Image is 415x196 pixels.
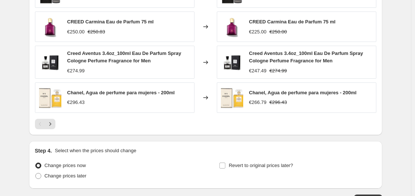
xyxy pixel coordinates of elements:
div: €274.99 [67,67,85,75]
button: Next [45,119,55,129]
img: 51gZUPkdIaL_80x.jpg [39,86,61,109]
span: Revert to original prices later? [229,163,293,168]
span: Creed Aventus 3.4oz_100ml Eau De Parfum Spray Cologne Perfume Fragrance for Men [249,50,363,63]
strike: €274.99 [270,67,287,75]
div: €225.00 [249,28,267,36]
div: €247.49 [249,67,267,75]
img: 71TWyA_IodL_80x.jpg [221,16,243,38]
div: €296.43 [67,99,85,106]
img: 517BuhWgPnL_80x.jpg [39,51,61,73]
span: CREED Carmina Eau de Parfum 75 ml [67,19,154,24]
span: Change prices later [45,173,87,179]
div: €250.00 [67,28,85,36]
span: Chanel, Agua de perfume para mujeres - 200ml [249,90,357,95]
h2: Step 4. [35,147,52,154]
img: 517BuhWgPnL_80x.jpg [221,51,243,73]
div: €266.79 [249,99,267,106]
span: CREED Carmina Eau de Parfum 75 ml [249,19,336,24]
span: Change prices now [45,163,86,168]
strike: €250.00 [270,28,287,36]
span: Creed Aventus 3.4oz_100ml Eau De Parfum Spray Cologne Perfume Fragrance for Men [67,50,181,63]
img: 71TWyA_IodL_80x.jpg [39,16,61,38]
img: 51gZUPkdIaL_80x.jpg [221,86,243,109]
span: Chanel, Agua de perfume para mujeres - 200ml [67,90,175,95]
nav: Pagination [35,119,55,129]
strike: €250.83 [88,28,105,36]
p: Select when the prices should change [55,147,136,154]
strike: €296.43 [270,99,287,106]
